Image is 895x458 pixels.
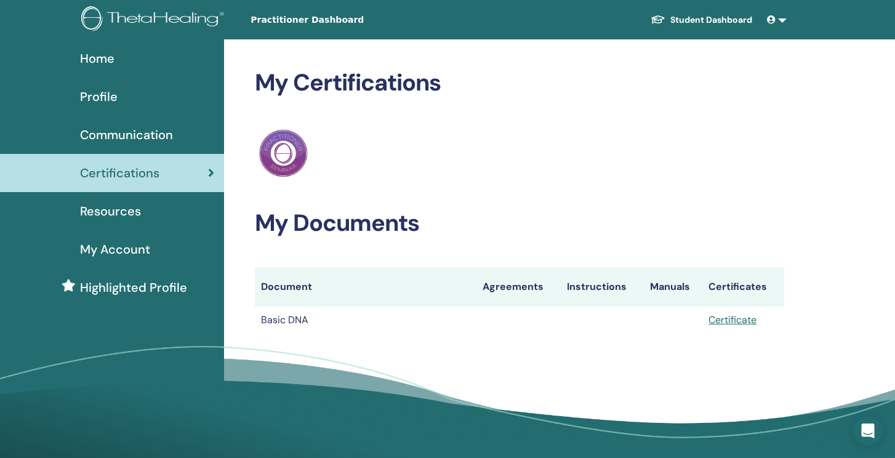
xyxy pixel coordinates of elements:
[80,87,118,106] span: Profile
[708,313,757,326] a: Certificate
[259,129,307,177] img: Practitioner
[80,278,187,297] span: Highlighted Profile
[251,14,435,26] span: Practitioner Dashboard
[476,267,561,307] th: Agreements
[80,240,150,259] span: My Account
[644,267,702,307] th: Manuals
[255,69,785,97] h2: My Certifications
[255,307,476,334] td: Basic DNA
[80,126,173,144] span: Communication
[80,49,114,68] span: Home
[81,6,228,34] img: logo.png
[651,14,665,25] img: graduation-cap-white.svg
[80,164,159,182] span: Certifications
[255,267,476,307] th: Document
[853,416,883,446] div: Open Intercom Messenger
[561,267,644,307] th: Instructions
[702,267,784,307] th: Certificates
[80,202,141,220] span: Resources
[255,209,785,238] h2: My Documents
[641,9,762,31] a: Student Dashboard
